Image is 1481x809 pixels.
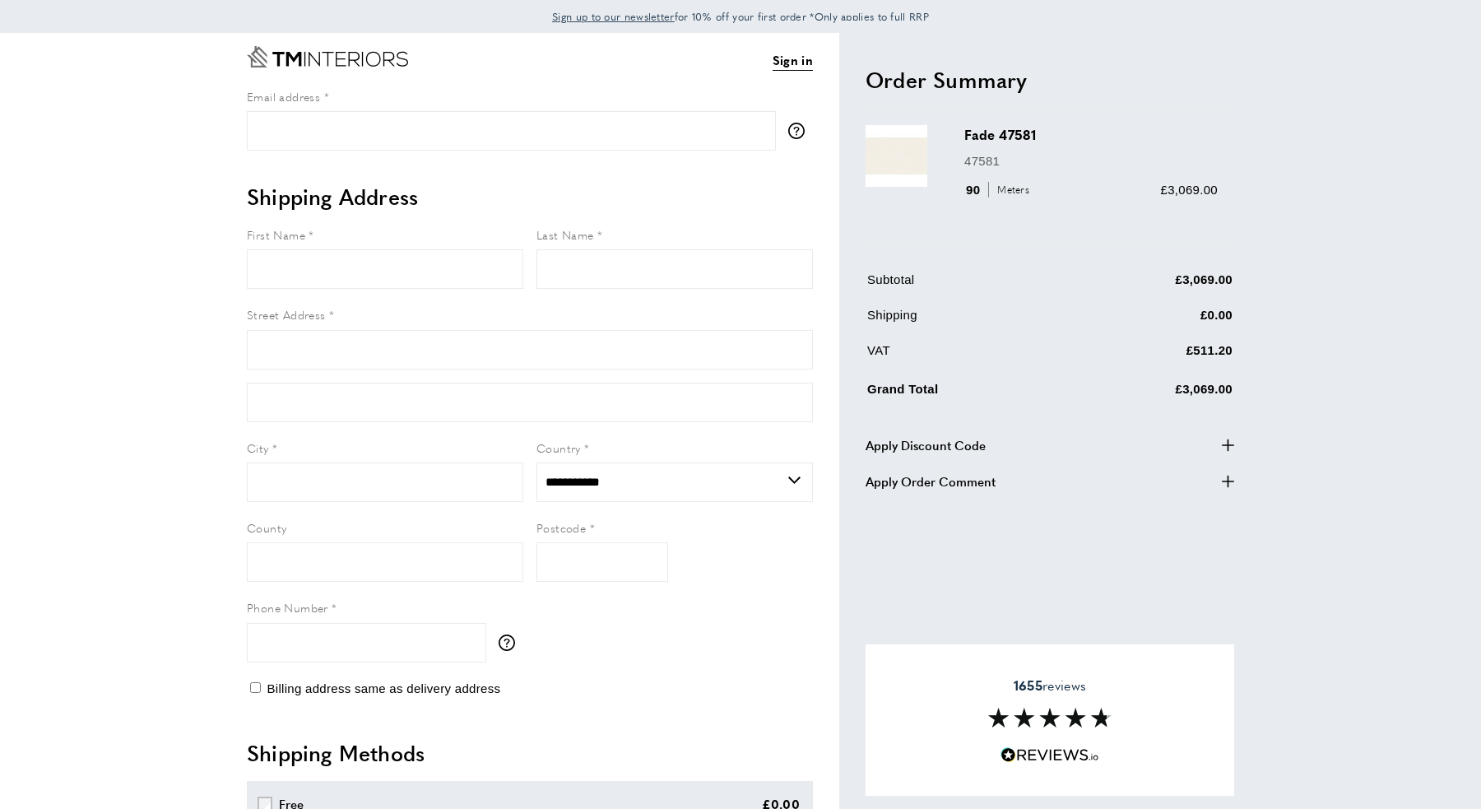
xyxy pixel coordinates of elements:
[1014,676,1042,695] strong: 1655
[247,88,320,105] span: Email address
[964,125,1218,144] h3: Fade 47581
[499,635,523,651] button: More information
[866,65,1234,95] h2: Order Summary
[867,376,1069,411] td: Grand Total
[964,151,1218,171] p: 47581
[866,435,986,455] span: Apply Discount Code
[250,682,261,693] input: Billing address same as delivery address
[247,599,328,616] span: Phone Number
[1070,270,1233,302] td: £3,069.00
[988,708,1112,728] img: Reviews section
[247,46,408,67] a: Go to Home page
[536,226,594,243] span: Last Name
[988,182,1033,198] span: Meters
[267,681,500,695] span: Billing address same as delivery address
[1014,677,1086,694] span: reviews
[866,472,996,491] span: Apply Order Comment
[1161,183,1218,197] span: £3,069.00
[552,8,675,25] a: Sign up to our newsletter
[1070,376,1233,411] td: £3,069.00
[773,50,813,71] a: Sign in
[247,226,305,243] span: First Name
[1070,305,1233,337] td: £0.00
[1070,341,1233,373] td: £511.20
[867,305,1069,337] td: Shipping
[788,123,813,139] button: More information
[964,180,1035,200] div: 90
[552,9,929,24] span: for 10% off your first order *Only applies to full RRP
[247,738,813,768] h2: Shipping Methods
[536,519,586,536] span: Postcode
[247,519,286,536] span: County
[247,182,813,212] h2: Shipping Address
[247,439,269,456] span: City
[1000,747,1099,763] img: Reviews.io 5 stars
[247,306,326,323] span: Street Address
[536,439,581,456] span: Country
[866,125,927,187] img: Fade 47581
[867,341,1069,373] td: VAT
[867,270,1069,302] td: Subtotal
[552,9,675,24] span: Sign up to our newsletter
